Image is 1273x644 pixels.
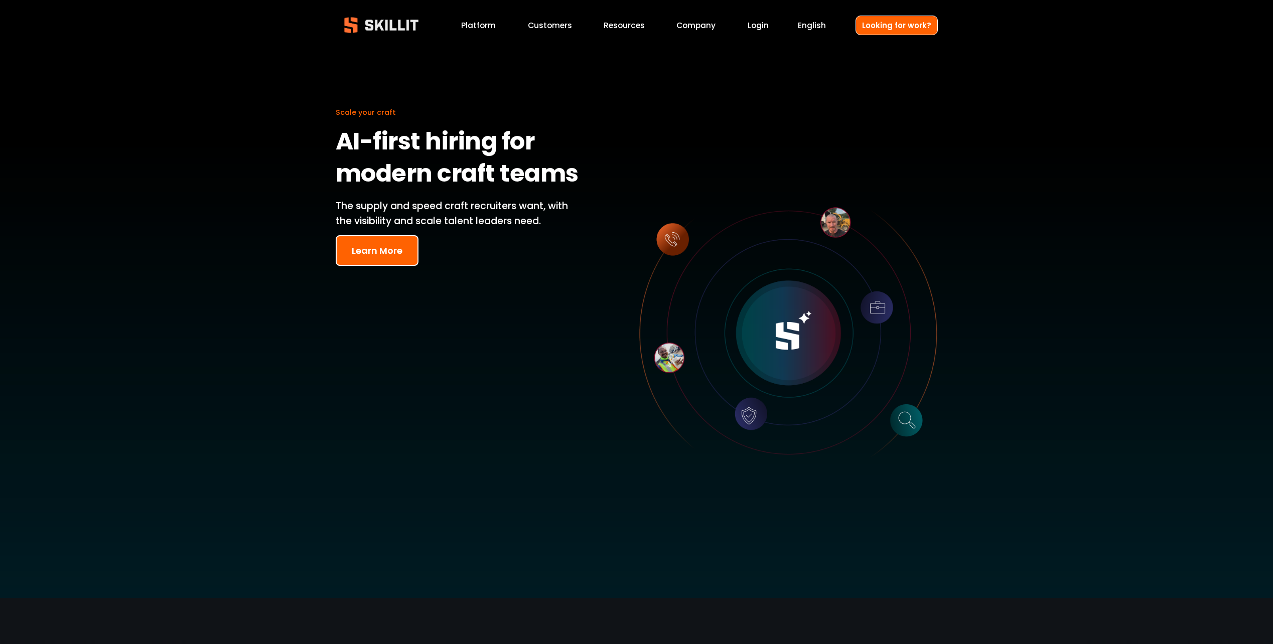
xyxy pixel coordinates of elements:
a: Company [676,19,716,32]
img: Skillit [336,10,427,40]
p: The supply and speed craft recruiters want, with the visibility and scale talent leaders need. [336,199,584,229]
a: Platform [461,19,496,32]
span: Scale your craft [336,107,396,117]
div: language picker [798,19,826,32]
button: Learn More [336,235,418,266]
a: Login [748,19,769,32]
span: English [798,20,826,31]
a: Customers [528,19,572,32]
strong: AI-first hiring for modern craft teams [336,123,579,196]
a: folder dropdown [604,19,645,32]
span: Resources [604,20,645,31]
a: Looking for work? [856,16,938,35]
